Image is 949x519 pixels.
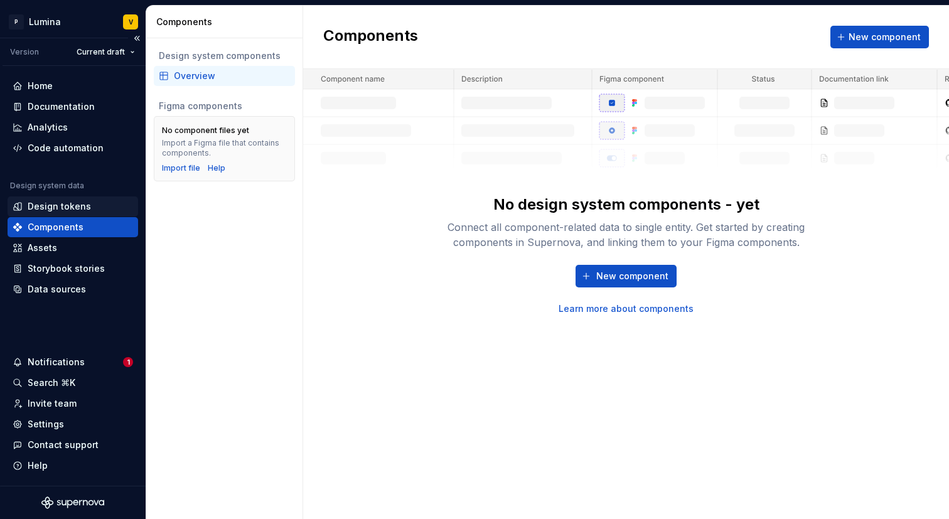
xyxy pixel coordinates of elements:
a: Invite team [8,393,138,414]
div: V [129,17,133,27]
span: Current draft [77,47,125,57]
div: Connect all component-related data to single entity. Get started by creating components in Supern... [426,220,827,250]
button: New component [830,26,929,48]
div: Assets [28,242,57,254]
button: New component [576,265,677,287]
div: P [9,14,24,29]
div: Import a Figma file that contains components. [162,138,287,158]
a: Assets [8,238,138,258]
div: Components [156,16,298,28]
a: Home [8,76,138,96]
a: Components [8,217,138,237]
button: Search ⌘K [8,373,138,393]
div: Invite team [28,397,77,410]
button: Help [8,456,138,476]
div: Help [28,459,48,472]
button: Collapse sidebar [128,29,146,47]
span: New component [596,270,668,282]
div: Design system data [10,181,84,191]
a: Design tokens [8,196,138,217]
div: Figma components [159,100,290,112]
div: Documentation [28,100,95,113]
div: Storybook stories [28,262,105,275]
div: Data sources [28,283,86,296]
a: Documentation [8,97,138,117]
div: No component files yet [162,126,249,136]
div: No design system components - yet [493,195,759,215]
span: 1 [123,357,133,367]
div: Settings [28,418,64,431]
div: Overview [174,70,290,82]
a: Settings [8,414,138,434]
a: Data sources [8,279,138,299]
a: Code automation [8,138,138,158]
div: Design tokens [28,200,91,213]
svg: Supernova Logo [41,496,104,509]
button: Import file [162,163,200,173]
a: Learn more about components [559,302,694,315]
div: Lumina [29,16,61,28]
div: Notifications [28,356,85,368]
button: Contact support [8,435,138,455]
div: Analytics [28,121,68,134]
h2: Components [323,26,418,48]
a: Overview [154,66,295,86]
div: Search ⌘K [28,377,75,389]
a: Analytics [8,117,138,137]
div: Components [28,221,83,233]
span: New component [849,31,921,43]
button: Notifications1 [8,352,138,372]
div: Contact support [28,439,99,451]
a: Storybook stories [8,259,138,279]
a: Help [208,163,225,173]
button: Current draft [71,43,141,61]
div: Design system components [159,50,290,62]
button: PLuminaV [3,8,143,35]
div: Home [28,80,53,92]
div: Version [10,47,39,57]
div: Code automation [28,142,104,154]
